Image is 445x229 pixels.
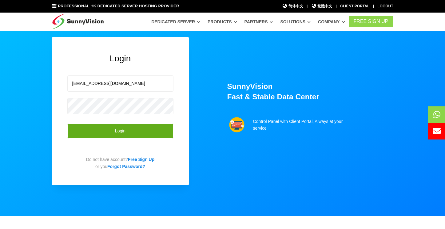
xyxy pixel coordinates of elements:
a: Free Sign Up [128,157,154,162]
a: Company [318,16,345,27]
a: Forgot Password? [107,164,145,169]
li: | [336,3,337,9]
div: Client Portal [340,3,369,9]
a: Dedicated Server [151,16,200,27]
li: | [373,3,374,9]
p: Do not have account? or you [67,156,173,170]
a: Logout [377,4,393,8]
p: Control Panel with Client Portal, Always at your service [253,118,350,132]
a: FREE Sign Up [349,16,393,27]
button: Login [67,124,173,139]
img: support.png [229,117,244,132]
a: Products [208,16,237,27]
a: 简体中文 [282,3,303,9]
a: Solutions [280,16,311,27]
h2: Login [67,52,173,64]
h1: SunnyVision Fast & Stable Data Center [227,81,393,102]
li: | [307,3,308,9]
a: Partners [244,16,273,27]
input: Email [67,75,173,92]
a: 繁體中文 [311,3,332,9]
span: Professional HK Dedicated Server Hosting Provider [58,4,179,8]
